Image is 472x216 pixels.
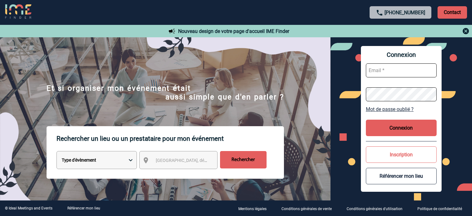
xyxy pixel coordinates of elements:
[366,146,437,163] button: Inscription
[156,158,242,163] span: [GEOGRAPHIC_DATA], département, région...
[276,205,342,211] a: Conditions générales de vente
[412,205,472,211] a: Politique de confidentialité
[238,207,267,211] p: Mentions légales
[417,207,462,211] p: Politique de confidentialité
[281,207,332,211] p: Conditions générales de vente
[376,9,383,16] img: call-24-px.png
[233,205,276,211] a: Mentions légales
[56,126,284,151] p: Rechercher un lieu ou un prestataire pour mon événement
[366,63,437,77] input: Email *
[220,151,267,168] input: Rechercher
[438,6,467,19] p: Contact
[67,206,100,210] a: Référencer mon lieu
[366,168,437,184] button: Référencer mon lieu
[366,106,437,112] a: Mot de passe oublié ?
[384,10,425,16] a: [PHONE_NUMBER]
[366,120,437,136] button: Connexion
[5,206,52,210] div: © Ideal Meetings and Events
[342,205,412,211] a: Conditions générales d'utilisation
[347,207,402,211] p: Conditions générales d'utilisation
[366,51,437,58] span: Connexion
